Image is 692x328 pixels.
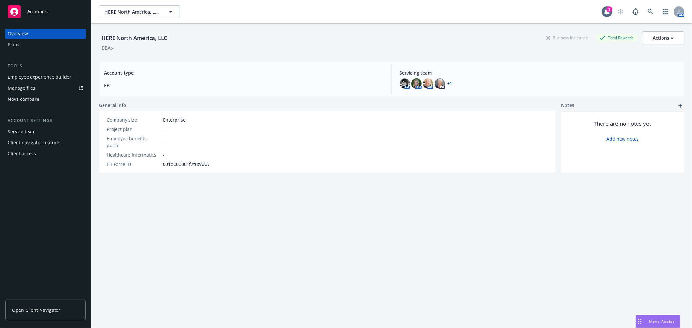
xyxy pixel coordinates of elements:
img: photo [411,78,422,89]
a: Report a Bug [629,5,642,18]
a: Service team [5,126,86,137]
span: Enterprise [163,116,186,123]
span: HERE North America, LLC [104,8,161,15]
div: EB Force ID [107,161,160,168]
button: Actions [642,31,684,44]
span: Notes [561,102,574,110]
button: Nova Assist [636,315,680,328]
div: Nova compare [8,94,39,104]
div: Manage files [8,83,35,93]
span: There are no notes yet [594,120,651,128]
a: Client navigator features [5,137,86,148]
span: - [163,139,164,146]
a: Manage files [5,83,86,93]
img: photo [400,78,410,89]
div: Company size [107,116,160,123]
a: Switch app [659,5,672,18]
a: Accounts [5,3,86,21]
a: Overview [5,29,86,39]
div: Overview [8,29,28,39]
div: Project plan [107,126,160,133]
div: Healthcare Informatics [107,151,160,158]
div: Account settings [5,117,86,124]
span: Open Client Navigator [12,307,60,313]
div: Business Insurance [543,34,591,42]
a: Employee experience builder [5,72,86,82]
div: DBA: - [102,44,114,51]
span: EB [104,82,384,89]
div: Drag to move [636,315,644,328]
div: Tools [5,63,86,69]
a: Start snowing [614,5,627,18]
div: Employee benefits portal [107,135,160,149]
a: +1 [448,82,452,86]
span: - [163,151,164,158]
span: Servicing team [400,69,679,76]
a: Add new notes [606,135,639,142]
div: Employee experience builder [8,72,71,82]
img: photo [435,78,445,89]
a: Nova compare [5,94,86,104]
span: Account type [104,69,384,76]
span: Nova Assist [649,319,675,324]
span: General info [99,102,126,109]
span: 001d000001f7tuzAAA [163,161,209,168]
div: Plans [8,40,19,50]
span: - [163,126,164,133]
div: Client navigator features [8,137,62,148]
div: Client access [8,148,36,159]
div: Service team [8,126,36,137]
a: Search [644,5,657,18]
a: Client access [5,148,86,159]
a: add [676,102,684,110]
div: Actions [653,32,674,44]
div: 3 [606,6,612,12]
img: photo [423,78,433,89]
div: Total Rewards [596,34,637,42]
div: HERE North America, LLC [99,34,170,42]
a: Plans [5,40,86,50]
button: HERE North America, LLC [99,5,180,18]
span: Accounts [27,9,48,14]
